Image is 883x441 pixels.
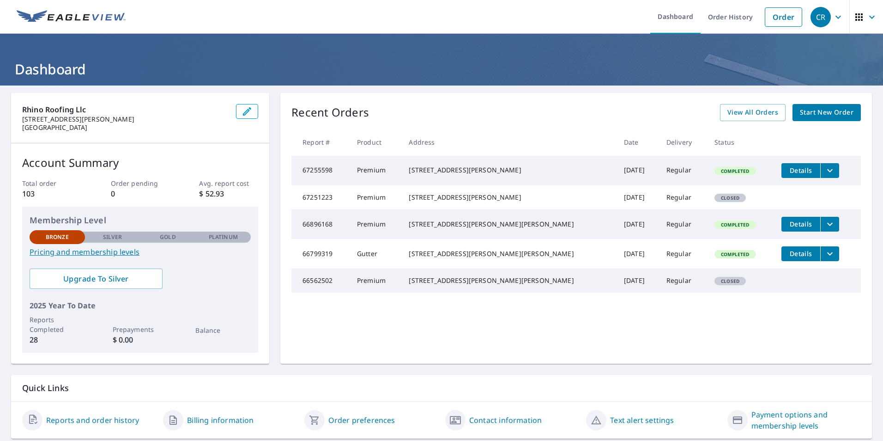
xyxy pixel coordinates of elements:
td: Regular [659,239,707,269]
button: filesDropdownBtn-66896168 [820,217,839,232]
td: [DATE] [617,185,659,209]
td: Regular [659,209,707,239]
button: detailsBtn-66896168 [781,217,820,232]
span: Completed [715,251,755,257]
p: $ 52.93 [199,188,258,199]
td: Regular [659,185,707,209]
p: Total order [22,178,81,188]
div: [STREET_ADDRESS][PERSON_NAME][PERSON_NAME] [409,276,609,285]
p: 2025 Year To Date [30,300,251,311]
button: filesDropdownBtn-67255598 [820,163,839,178]
td: [DATE] [617,156,659,185]
th: Product [350,129,401,156]
span: Start New Order [800,107,853,118]
span: Closed [715,278,745,284]
a: Contact information [469,415,542,426]
p: Quick Links [22,382,861,394]
td: 66799319 [291,239,350,269]
a: View All Orders [720,104,786,121]
td: 66896168 [291,209,350,239]
div: [STREET_ADDRESS][PERSON_NAME] [409,165,609,175]
button: detailsBtn-67255598 [781,163,820,178]
p: Gold [160,233,175,241]
p: Balance [195,325,251,335]
td: [DATE] [617,239,659,269]
p: Recent Orders [291,104,369,121]
td: Regular [659,156,707,185]
button: filesDropdownBtn-66799319 [820,246,839,261]
p: Account Summary [22,154,258,171]
div: [STREET_ADDRESS][PERSON_NAME][PERSON_NAME] [409,249,609,258]
span: Upgrade To Silver [37,274,155,284]
th: Report # [291,129,350,156]
a: Billing information [187,415,254,426]
td: 66562502 [291,269,350,293]
span: View All Orders [727,107,778,118]
p: Reports Completed [30,315,85,334]
td: [DATE] [617,269,659,293]
p: 0 [111,188,170,199]
p: Bronze [46,233,69,241]
div: [STREET_ADDRESS][PERSON_NAME][PERSON_NAME] [409,220,609,229]
td: Premium [350,209,401,239]
th: Delivery [659,129,707,156]
p: 28 [30,334,85,345]
span: Details [787,249,815,258]
a: Pricing and membership levels [30,246,251,257]
img: EV Logo [17,10,126,24]
p: $ 0.00 [113,334,168,345]
a: Text alert settings [610,415,674,426]
p: Avg. report cost [199,178,258,188]
p: Prepayments [113,325,168,334]
th: Status [707,129,774,156]
td: Premium [350,156,401,185]
td: Gutter [350,239,401,269]
td: Premium [350,185,401,209]
span: Completed [715,221,755,228]
th: Address [401,129,616,156]
td: Regular [659,269,707,293]
p: Silver [103,233,122,241]
p: Membership Level [30,214,251,227]
button: detailsBtn-66799319 [781,246,820,261]
td: [DATE] [617,209,659,239]
a: Start New Order [792,104,861,121]
p: Rhino Roofing Llc [22,104,229,115]
p: [STREET_ADDRESS][PERSON_NAME] [22,115,229,123]
a: Reports and order history [46,415,139,426]
div: CR [810,7,831,27]
div: [STREET_ADDRESS][PERSON_NAME] [409,193,609,202]
span: Completed [715,168,755,174]
a: Payment options and membership levels [751,409,861,431]
span: Closed [715,195,745,201]
a: Order [765,7,802,27]
p: 103 [22,188,81,199]
p: Order pending [111,178,170,188]
td: Premium [350,269,401,293]
td: 67255598 [291,156,350,185]
span: Details [787,220,815,228]
span: Details [787,166,815,175]
a: Upgrade To Silver [30,269,163,289]
p: [GEOGRAPHIC_DATA] [22,123,229,132]
p: Platinum [209,233,238,241]
a: Order preferences [328,415,395,426]
td: 67251223 [291,185,350,209]
th: Date [617,129,659,156]
h1: Dashboard [11,60,872,79]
